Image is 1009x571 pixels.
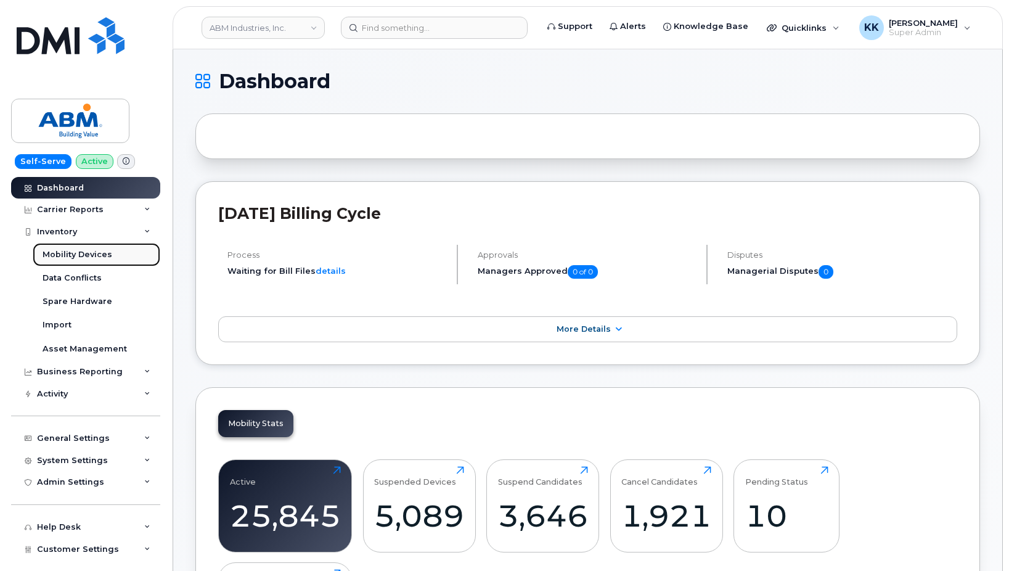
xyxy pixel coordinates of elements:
[745,498,828,534] div: 10
[557,324,611,334] span: More Details
[230,466,256,487] div: Active
[374,466,464,545] a: Suspended Devices5,089
[621,466,698,487] div: Cancel Candidates
[745,466,808,487] div: Pending Status
[230,466,341,545] a: Active25,845
[227,265,446,277] li: Waiting for Bill Files
[218,204,957,223] h2: [DATE] Billing Cycle
[219,72,330,91] span: Dashboard
[227,250,446,260] h4: Process
[727,250,957,260] h4: Disputes
[374,466,456,487] div: Suspended Devices
[498,498,588,534] div: 3,646
[316,266,346,276] a: details
[498,466,582,487] div: Suspend Candidates
[374,498,464,534] div: 5,089
[478,250,696,260] h4: Approvals
[498,466,588,545] a: Suspend Candidates3,646
[727,265,957,279] h5: Managerial Disputes
[621,498,711,534] div: 1,921
[621,466,711,545] a: Cancel Candidates1,921
[478,265,696,279] h5: Managers Approved
[745,466,828,545] a: Pending Status10
[819,265,833,279] span: 0
[230,498,341,534] div: 25,845
[568,265,598,279] span: 0 of 0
